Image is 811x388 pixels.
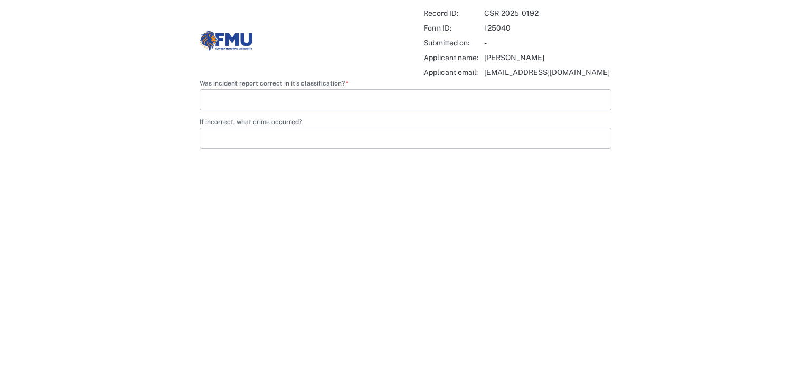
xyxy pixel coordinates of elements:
[200,89,611,110] div: Was incident report correct in it's classification?
[484,68,610,77] a: [EMAIL_ADDRESS][DOMAIN_NAME]
[200,80,611,89] label: Was incident report correct in it's classification?
[200,128,611,149] div: If incorrect, what crime occurred?
[484,21,610,35] td: 125040
[423,65,483,79] td: Applicant email:
[484,51,610,64] td: [PERSON_NAME]
[484,6,610,20] td: CSR-2025-0192
[423,51,483,64] td: Applicant name:
[423,21,483,35] td: Form ID:
[200,31,252,51] img: Florida Memorial University
[423,6,483,20] td: Record ID:
[200,119,611,128] label: If incorrect, what crime occurred?
[484,36,610,50] td: -
[423,36,483,50] td: Submitted on:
